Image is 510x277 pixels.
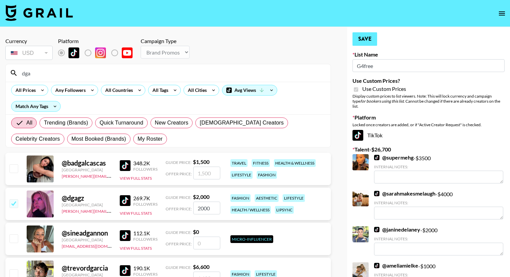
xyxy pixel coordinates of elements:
[62,172,194,179] a: [PERSON_NAME][EMAIL_ADDRESS][PERSON_NAME][DOMAIN_NAME]
[374,236,503,241] div: Internal Notes:
[120,176,152,181] button: View Full Stats
[62,237,112,242] div: [GEOGRAPHIC_DATA]
[193,202,220,214] input: 2,000
[193,194,209,200] strong: $ 2,000
[101,85,134,95] div: All Countries
[374,155,379,160] img: TikTok
[5,5,73,21] img: Grail Talent
[166,171,192,176] span: Offer Price:
[62,207,194,214] a: [PERSON_NAME][EMAIL_ADDRESS][PERSON_NAME][DOMAIN_NAME]
[184,85,208,95] div: All Cities
[133,272,158,277] div: Followers
[193,237,220,249] input: 0
[362,85,406,92] span: Use Custom Prices
[95,47,106,58] img: Instagram
[68,47,79,58] img: TikTok
[141,38,190,44] div: Campaign Type
[352,51,505,58] label: List Name
[11,85,37,95] div: All Prices
[352,122,505,127] div: Locked once creators are added, or if "Active Creator Request" is checked.
[7,47,51,59] div: USD
[352,114,505,121] label: Platform
[120,195,131,206] img: TikTok
[58,46,138,60] div: List locked to TikTok.
[5,44,53,61] div: Currency is locked to USD
[133,195,158,202] div: 269.7K
[374,190,435,197] a: @sarahmakesmelaugh
[252,159,270,167] div: fitness
[200,119,284,127] span: [DEMOGRAPHIC_DATA] Creators
[374,262,418,269] a: @ameliamielke
[230,235,273,243] div: Micro-Influencer
[352,94,505,109] div: Display custom prices to list viewers. Note: This will lock currency and campaign type . Cannot b...
[62,167,112,172] div: [GEOGRAPHIC_DATA]
[283,194,305,202] div: lifestyle
[120,265,131,276] img: TikTok
[193,167,220,179] input: 1,500
[166,265,192,270] span: Guide Price:
[275,206,294,214] div: lipsync
[230,159,248,167] div: travel
[58,38,138,44] div: Platform
[26,119,32,127] span: All
[166,195,192,200] span: Guide Price:
[230,194,251,202] div: fashion
[352,77,505,84] label: Use Custom Prices?
[222,85,277,95] div: Avg Views
[122,47,133,58] img: YouTube
[120,211,152,216] button: View Full Stats
[72,135,126,143] span: Most Booked (Brands)
[374,154,414,161] a: @supermehg
[100,119,143,127] span: Quick Turnaround
[352,130,505,141] div: TikTok
[230,171,253,179] div: lifestyle
[133,230,158,237] div: 112.1K
[166,160,192,165] span: Guide Price:
[18,68,327,78] input: Search by User Name
[62,229,112,237] div: @ sineadgannon
[166,206,192,211] span: Offer Price:
[374,154,503,183] div: - $ 3500
[133,167,158,172] div: Followers
[138,135,163,143] span: My Roster
[44,119,88,127] span: Trending (Brands)
[374,191,379,196] img: TikTok
[133,237,158,242] div: Followers
[16,135,60,143] span: Celebrity Creators
[51,85,87,95] div: Any Followers
[374,200,503,205] div: Internal Notes:
[193,264,209,270] strong: $ 6,600
[257,171,277,179] div: fashion
[62,242,130,249] a: [EMAIL_ADDRESS][DOMAIN_NAME]
[193,159,209,165] strong: $ 1,500
[11,101,60,111] div: Match Any Tags
[133,202,158,207] div: Followers
[62,159,112,167] div: @ badgalcascas
[62,194,112,202] div: @ dgagz
[155,119,189,127] span: New Creators
[230,206,271,214] div: health / wellness
[62,202,112,207] div: [GEOGRAPHIC_DATA]
[133,160,158,167] div: 348.2K
[255,194,279,202] div: aesthetic
[374,227,379,232] img: TikTok
[274,159,316,167] div: health & wellness
[193,229,199,235] strong: $ 0
[352,146,505,153] label: Talent - $ 26,700
[166,241,192,246] span: Offer Price:
[374,190,503,219] div: - $ 4000
[374,226,503,255] div: - $ 2000
[374,164,503,169] div: Internal Notes:
[495,7,509,20] button: open drawer
[360,99,404,104] em: for bookers using this list
[62,264,112,272] div: @ trevordgarcia
[133,265,158,272] div: 190.1K
[166,230,192,235] span: Guide Price:
[352,32,377,46] button: Save
[374,263,379,268] img: TikTok
[352,130,363,141] img: TikTok
[148,85,170,95] div: All Tags
[120,246,152,251] button: View Full Stats
[5,38,53,44] div: Currency
[120,160,131,171] img: TikTok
